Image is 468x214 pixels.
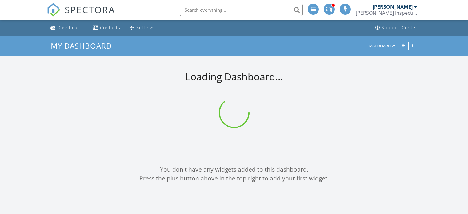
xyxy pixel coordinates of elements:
div: You don't have any widgets added to this dashboard. [6,165,462,174]
a: SPECTORA [47,8,115,21]
div: Press the plus button above in the top right to add your first widget. [6,174,462,183]
span: SPECTORA [65,3,115,16]
div: Dashboards [367,44,395,48]
div: Support Center [382,25,418,30]
img: The Best Home Inspection Software - Spectora [47,3,60,17]
a: Dashboard [48,22,85,34]
div: Dashboard [57,25,83,30]
div: Settings [136,25,155,30]
a: Settings [128,22,157,34]
a: Support Center [373,22,420,34]
input: Search everything... [180,4,303,16]
a: Contacts [90,22,123,34]
a: My Dashboard [51,41,117,51]
div: [PERSON_NAME] [373,4,413,10]
div: Schaefer Inspection Service [356,10,417,16]
button: Dashboards [365,42,398,50]
div: Contacts [100,25,120,30]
